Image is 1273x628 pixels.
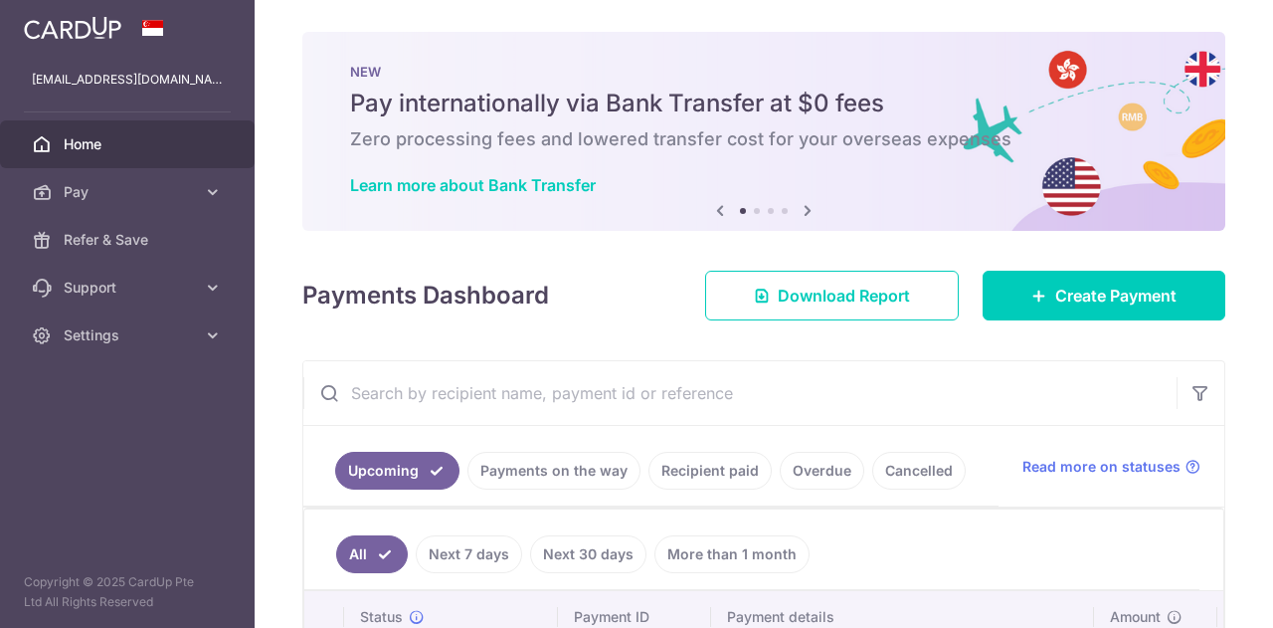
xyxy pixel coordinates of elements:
[360,607,403,627] span: Status
[1022,457,1181,477] span: Read more on statuses
[705,271,959,320] a: Download Report
[654,535,810,573] a: More than 1 month
[983,271,1225,320] a: Create Payment
[350,127,1178,151] h6: Zero processing fees and lowered transfer cost for your overseas expenses
[64,134,195,154] span: Home
[302,278,549,314] h4: Payments Dashboard
[32,70,223,90] p: [EMAIL_ADDRESS][DOMAIN_NAME]
[1110,607,1161,627] span: Amount
[648,452,772,490] a: Recipient paid
[336,535,408,573] a: All
[303,361,1177,425] input: Search by recipient name, payment id or reference
[530,535,646,573] a: Next 30 days
[872,452,966,490] a: Cancelled
[350,88,1178,119] h5: Pay internationally via Bank Transfer at $0 fees
[64,278,195,298] span: Support
[350,64,1178,80] p: NEW
[1055,284,1177,308] span: Create Payment
[302,32,1225,231] img: Bank transfer banner
[350,175,596,195] a: Learn more about Bank Transfer
[780,452,864,490] a: Overdue
[335,452,459,490] a: Upcoming
[416,535,522,573] a: Next 7 days
[64,182,195,202] span: Pay
[1022,457,1200,477] a: Read more on statuses
[24,16,121,40] img: CardUp
[64,230,195,250] span: Refer & Save
[467,452,640,490] a: Payments on the way
[64,325,195,345] span: Settings
[778,284,910,308] span: Download Report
